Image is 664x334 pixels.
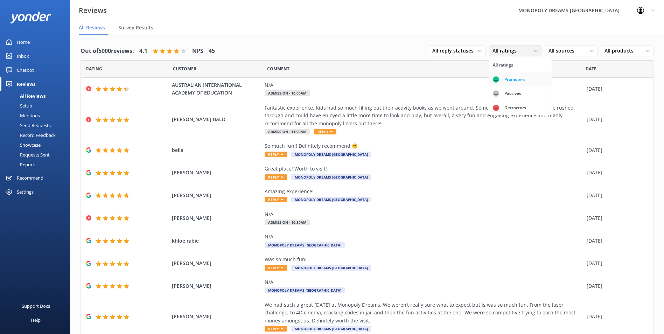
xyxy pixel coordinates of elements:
span: khloe rabie [172,237,261,245]
span: [PERSON_NAME] BALD [172,116,261,123]
div: Support Docs [22,299,50,313]
span: Date [173,65,196,72]
a: Setup [4,101,70,111]
div: [DATE] [587,237,644,245]
div: [DATE] [587,214,644,222]
div: All ratings [493,62,513,69]
div: Great place! Worth to visit! [265,165,583,173]
div: [DATE] [587,192,644,199]
div: So much fun!! Definitely recommend 😊 [265,142,583,150]
span: Date [86,65,102,72]
div: N/A [265,233,583,241]
span: Reply [314,129,336,134]
div: Promoters [499,76,531,83]
img: yonder-white-logo.png [11,12,51,23]
div: Mentions [4,111,40,120]
div: Chatbot [17,63,34,77]
div: Setup [4,101,32,111]
span: bella [172,146,261,154]
a: Record Feedback [4,130,70,140]
span: Reply [265,152,287,157]
h4: NPS [192,47,203,56]
span: MONOPOLY DREAMS [GEOGRAPHIC_DATA] [291,326,371,332]
span: MONOPOLY DREAMS [GEOGRAPHIC_DATA] [265,287,345,293]
span: MONOPOLY DREAMS [GEOGRAPHIC_DATA] [291,197,371,202]
div: N/A [265,278,583,286]
h4: 45 [209,47,215,56]
a: Reports [4,160,70,169]
span: Reply [265,265,287,271]
span: [PERSON_NAME] [172,169,261,176]
div: Help [31,313,41,327]
h4: Out of 5000 reviews: [81,47,134,56]
span: MONOPOLY DREAMS [GEOGRAPHIC_DATA] [291,265,371,271]
div: [DATE] [587,146,644,154]
span: All Reviews [79,24,105,31]
a: Showcase [4,140,70,150]
span: [PERSON_NAME] [172,192,261,199]
span: [PERSON_NAME] [172,259,261,267]
span: MONOPOLY DREAMS [GEOGRAPHIC_DATA] [291,152,371,157]
div: [DATE] [587,169,644,176]
span: Reply [265,326,287,332]
div: N/A [265,210,583,218]
span: [PERSON_NAME] [172,313,261,320]
div: [DATE] [587,282,644,290]
span: MONOPOLY DREAMS [GEOGRAPHIC_DATA] [265,242,345,248]
span: [PERSON_NAME] [172,282,261,290]
div: All Reviews [4,91,46,101]
span: All reply statuses [432,47,478,55]
div: Passives [499,90,526,97]
a: Send Requests [4,120,70,130]
div: Settings [17,185,34,199]
div: Amazing experience! [265,188,583,195]
div: [DATE] [587,116,644,123]
h4: 4.1 [139,47,147,56]
span: All sources [548,47,579,55]
span: Question [267,65,289,72]
a: Requests Sent [4,150,70,160]
span: MONOPOLY DREAMS [GEOGRAPHIC_DATA] [291,174,371,180]
div: Recommend [17,171,43,185]
span: All products [604,47,638,55]
h3: Reviews [79,5,107,16]
div: Detractors [499,104,531,111]
div: [DATE] [587,313,644,320]
div: Fantastic experience. Kids had so much filling out their activity books as we went around. Some s... [265,104,583,127]
div: Showcase [4,140,41,150]
span: Date [586,65,596,72]
span: Admission - 10:00am [265,90,310,96]
div: Send Requests [4,120,51,130]
span: Admission - 11:00am [265,129,310,134]
div: Inbox [17,49,29,63]
div: Was so much fun! [265,256,583,263]
span: AUSTRALIAN INTERNATIONAL ACADEMY OF EDUCATION [172,81,261,97]
a: All Reviews [4,91,70,101]
span: Reply [265,197,287,202]
div: N/A [265,81,583,89]
div: Reports [4,160,36,169]
span: All ratings [492,47,521,55]
div: Record Feedback [4,130,56,140]
div: Reviews [17,77,35,91]
div: We had such a great [DATE] at Monopoly Dreams. We weren’t really sure what to expect but is was s... [265,301,583,325]
div: Home [17,35,30,49]
span: Survey Results [118,24,153,31]
div: Requests Sent [4,150,50,160]
span: Admission - 10:30am [265,220,310,225]
span: [PERSON_NAME] [172,214,261,222]
div: [DATE] [587,85,644,93]
div: [DATE] [587,259,644,267]
span: Reply [265,174,287,180]
a: Mentions [4,111,70,120]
